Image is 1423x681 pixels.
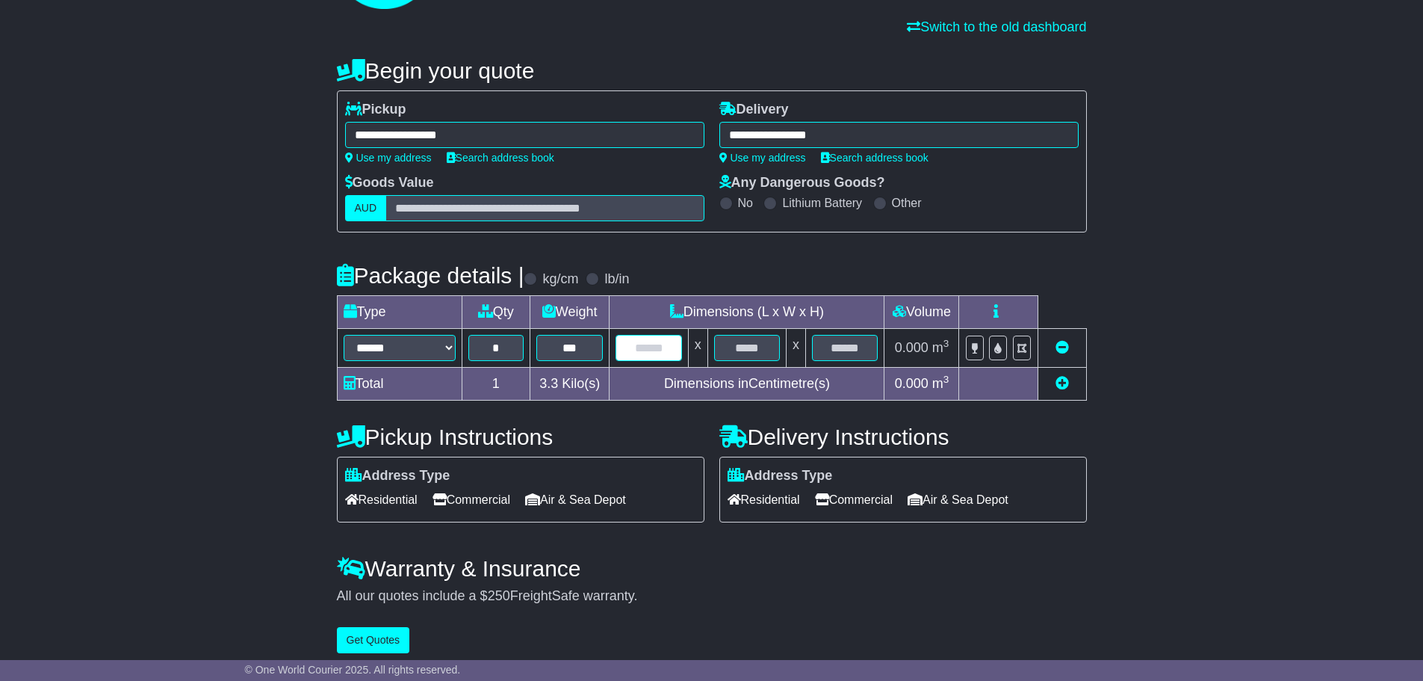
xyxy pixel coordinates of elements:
[345,468,450,484] label: Address Type
[688,329,707,368] td: x
[782,196,862,210] label: Lithium Battery
[525,488,626,511] span: Air & Sea Depot
[719,175,885,191] label: Any Dangerous Goods?
[821,152,928,164] a: Search address book
[337,296,462,329] td: Type
[815,488,893,511] span: Commercial
[728,488,800,511] span: Residential
[907,19,1086,34] a: Switch to the old dashboard
[345,175,434,191] label: Goods Value
[892,196,922,210] label: Other
[943,338,949,349] sup: 3
[462,368,530,401] td: 1
[245,664,461,676] span: © One World Courier 2025. All rights reserved.
[345,195,387,221] label: AUD
[539,376,558,391] span: 3.3
[719,425,1087,449] h4: Delivery Instructions
[1055,376,1069,391] a: Add new item
[462,296,530,329] td: Qty
[337,556,1087,581] h4: Warranty & Insurance
[345,488,418,511] span: Residential
[908,488,1008,511] span: Air & Sea Depot
[337,588,1087,605] div: All our quotes include a $ FreightSafe warranty.
[895,340,928,355] span: 0.000
[719,152,806,164] a: Use my address
[610,296,884,329] td: Dimensions (L x W x H)
[337,425,704,449] h4: Pickup Instructions
[932,340,949,355] span: m
[787,329,806,368] td: x
[943,374,949,385] sup: 3
[728,468,833,484] label: Address Type
[895,376,928,391] span: 0.000
[345,152,432,164] a: Use my address
[337,627,410,653] button: Get Quotes
[738,196,753,210] label: No
[488,588,510,603] span: 250
[345,102,406,118] label: Pickup
[719,102,789,118] label: Delivery
[1055,340,1069,355] a: Remove this item
[530,296,610,329] td: Weight
[604,271,629,288] label: lb/in
[433,488,510,511] span: Commercial
[337,58,1087,83] h4: Begin your quote
[884,296,959,329] td: Volume
[447,152,554,164] a: Search address book
[530,368,610,401] td: Kilo(s)
[337,368,462,401] td: Total
[610,368,884,401] td: Dimensions in Centimetre(s)
[337,263,524,288] h4: Package details |
[542,271,578,288] label: kg/cm
[932,376,949,391] span: m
